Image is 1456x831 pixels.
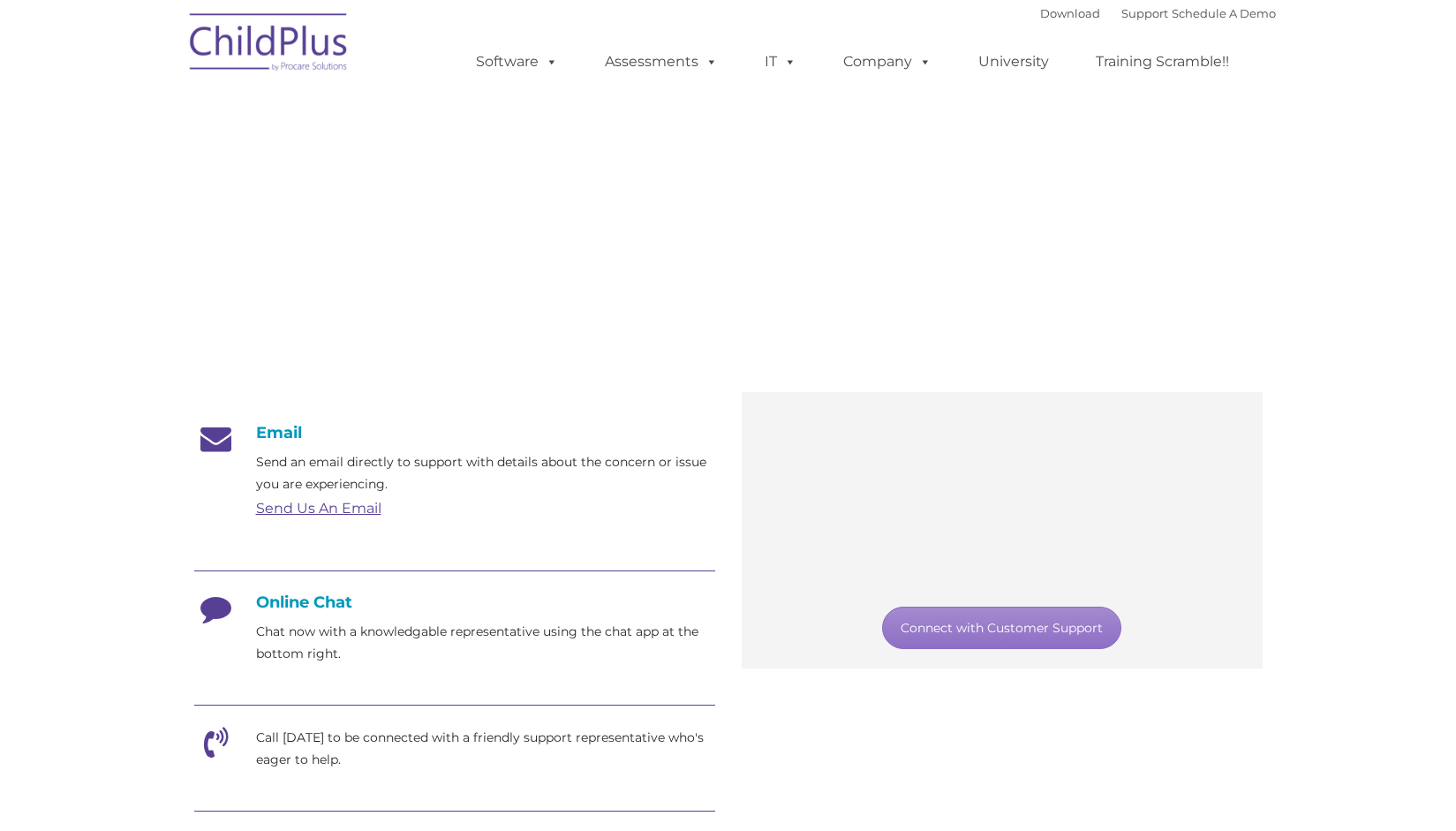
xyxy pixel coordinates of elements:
a: IT [747,44,814,79]
p: Chat now with a knowledgable representative using the chat app at the bottom right. [256,621,715,665]
a: Download [1040,6,1100,20]
a: Schedule A Demo [1172,6,1276,20]
font: | [1040,6,1276,20]
img: ChildPlus by Procare Solutions [181,1,358,89]
p: Send an email directly to support with details about the concern or issue you are experiencing. [256,451,715,495]
a: University [961,44,1067,79]
a: Connect with Customer Support [882,607,1121,649]
a: Software [458,44,576,79]
h4: Email [194,423,715,442]
h4: Online Chat [194,593,715,612]
a: Company [826,44,949,79]
a: Support [1121,6,1168,20]
a: Assessments [587,44,736,79]
a: Send Us An Email [256,500,381,517]
p: Call [DATE] to be connected with a friendly support representative who's eager to help. [256,727,715,771]
a: Training Scramble!! [1078,44,1247,79]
